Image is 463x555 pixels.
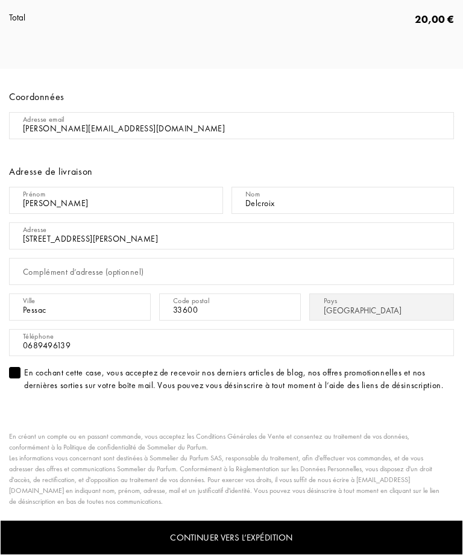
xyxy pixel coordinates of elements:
div: Téléphone [23,331,54,342]
div: Nom [245,189,260,199]
div: Total [9,11,231,27]
div: 20,00 € [231,11,454,27]
div: En cochant cette case, vous acceptez de recevoir nos derniers articles de blog, nos offres promot... [24,366,454,392]
div: Code postal [173,295,209,306]
div: Adresse [23,224,47,235]
div: Adresse de livraison [9,165,454,179]
div: Pays [324,295,337,306]
div: Ville [23,295,36,306]
div: Adresse email [23,114,65,125]
div: Prénom [23,189,45,199]
div: En créant un compte ou en passant commande, vous acceptez les Conditions Générales de Vente et co... [9,431,448,507]
div: Coordonnées [8,85,66,109]
div: Complément d’adresse (optionnel) [23,266,143,278]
